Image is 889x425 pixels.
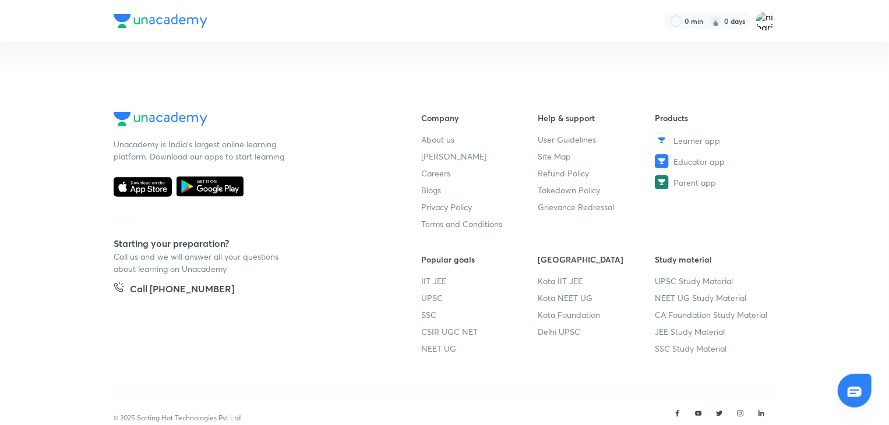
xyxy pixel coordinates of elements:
[538,133,655,146] a: User Guidelines
[538,309,655,321] a: Kota Foundation
[655,175,669,189] img: Parent app
[538,292,655,304] a: Kota NEET UG
[421,218,538,230] a: Terms and Conditions
[655,309,772,321] a: CA Foundation Study Material
[538,150,655,162] a: Site Map
[421,275,538,287] a: IIT JEE
[710,15,722,27] img: streak
[114,112,384,129] a: Company Logo
[538,184,655,196] a: Takedown Policy
[421,184,538,196] a: Blogs
[756,11,775,31] img: niharika rao
[655,342,772,355] a: SSC Study Material
[114,236,384,250] h5: Starting your preparation?
[673,176,716,189] span: Parent app
[673,134,720,147] span: Learner app
[421,150,538,162] a: [PERSON_NAME]
[655,292,772,304] a: NEET UG Study Material
[655,154,669,168] img: Educator app
[421,167,450,179] span: Careers
[421,253,538,265] h6: Popular goals
[421,133,538,146] a: About us
[130,282,234,298] h5: Call [PHONE_NUMBER]
[114,250,288,275] p: Call us and we will answer all your questions about learning on Unacademy
[421,167,538,179] a: Careers
[538,201,655,213] a: Grievance Redressal
[114,413,241,423] p: © 2025 Sorting Hat Technologies Pvt Ltd
[538,167,655,179] a: Refund Policy
[538,275,655,287] a: Kota IIT JEE
[655,275,772,287] a: UPSC Study Material
[538,253,655,265] h6: [GEOGRAPHIC_DATA]
[655,154,772,168] a: Educator app
[655,133,669,147] img: Learner app
[421,325,538,338] a: CSIR UGC NET
[114,138,288,162] p: Unacademy is India’s largest online learning platform. Download our apps to start learning
[655,175,772,189] a: Parent app
[421,112,538,124] h6: Company
[655,112,772,124] h6: Products
[421,201,538,213] a: Privacy Policy
[421,292,538,304] a: UPSC
[655,253,772,265] h6: Study material
[655,325,772,338] a: JEE Study Material
[114,14,207,28] img: Company Logo
[114,112,207,126] img: Company Logo
[538,112,655,124] h6: Help & support
[538,325,655,338] a: Delhi UPSC
[114,282,234,298] a: Call [PHONE_NUMBER]
[655,133,772,147] a: Learner app
[673,155,725,168] span: Educator app
[421,309,538,321] a: SSC
[421,342,538,355] a: NEET UG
